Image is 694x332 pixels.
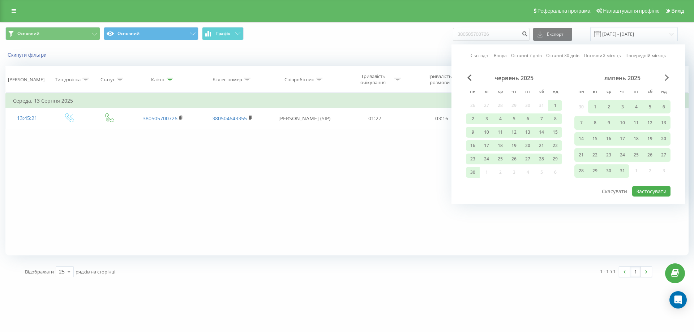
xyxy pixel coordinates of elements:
div: 27 [659,150,668,160]
abbr: неділя [658,87,669,98]
td: 03:16 [408,108,475,129]
abbr: понеділок [467,87,478,98]
div: пн 21 лип 2025 р. [574,148,588,161]
div: вт 17 черв 2025 р. [480,140,493,151]
div: 29 [551,154,560,164]
span: Основний [17,31,39,36]
div: нд 29 черв 2025 р. [548,154,562,164]
button: Експорт [533,28,572,41]
div: 31 [618,166,627,176]
div: Бізнес номер [213,77,242,83]
div: 27 [523,154,532,164]
abbr: четвер [617,87,628,98]
div: нд 27 лип 2025 р. [657,148,671,161]
div: 26 [645,150,655,160]
div: ср 4 черв 2025 р. [493,113,507,124]
div: 6 [523,114,532,124]
div: 12 [509,128,519,137]
div: пн 30 черв 2025 р. [466,167,480,178]
div: 29 [590,166,600,176]
span: Вихід [672,8,684,14]
abbr: субота [644,87,655,98]
input: Пошук за номером [453,28,530,41]
div: 25 [631,150,641,160]
a: Останні 7 днів [511,52,542,59]
div: чт 3 лип 2025 р. [616,100,629,113]
div: ср 18 черв 2025 р. [493,140,507,151]
a: 380504643355 [212,115,247,122]
div: 5 [645,102,655,112]
a: Поточний місяць [584,52,621,59]
div: 21 [577,150,586,160]
div: вт 10 черв 2025 р. [480,127,493,138]
a: Вчора [494,52,507,59]
a: 1 [630,267,641,277]
button: Скинути фільтри [5,52,50,58]
div: 3 [482,114,491,124]
div: липень 2025 [574,74,671,82]
div: 18 [496,141,505,150]
div: 2 [604,102,613,112]
a: 380505700726 [143,115,177,122]
div: 30 [604,166,613,176]
div: 11 [631,118,641,128]
div: 20 [659,134,668,143]
span: Next Month [665,74,669,81]
div: сб 28 черв 2025 р. [535,154,548,164]
div: 9 [468,128,477,137]
div: 22 [590,150,600,160]
div: 17 [618,134,627,143]
div: 13:45:21 [13,111,41,125]
div: ср 23 лип 2025 р. [602,148,616,161]
a: Попередній місяць [625,52,666,59]
div: 26 [509,154,519,164]
div: 4 [496,114,505,124]
div: вт 8 лип 2025 р. [588,116,602,129]
div: 1 - 1 з 1 [600,268,616,275]
div: 24 [482,154,491,164]
div: нд 13 лип 2025 р. [657,116,671,129]
td: Середа, 13 Серпня 2025 [6,94,689,108]
span: Налаштування профілю [603,8,659,14]
span: рядків на сторінці [76,268,115,275]
div: 12 [645,118,655,128]
div: 10 [618,118,627,128]
div: пт 18 лип 2025 р. [629,132,643,146]
div: 28 [537,154,546,164]
div: нд 6 лип 2025 р. [657,100,671,113]
div: 13 [523,128,532,137]
div: 25 [59,268,65,275]
div: вт 29 лип 2025 р. [588,164,602,178]
div: сб 26 лип 2025 р. [643,148,657,161]
abbr: вівторок [481,87,492,98]
div: вт 24 черв 2025 р. [480,154,493,164]
div: чт 19 черв 2025 р. [507,140,521,151]
div: пт 4 лип 2025 р. [629,100,643,113]
button: Основний [104,27,198,40]
div: 15 [590,134,600,143]
div: 5 [509,114,519,124]
div: 16 [604,134,613,143]
div: ср 11 черв 2025 р. [493,127,507,138]
div: вт 1 лип 2025 р. [588,100,602,113]
div: чт 17 лип 2025 р. [616,132,629,146]
div: 6 [659,102,668,112]
div: ср 16 лип 2025 р. [602,132,616,146]
div: чт 5 черв 2025 р. [507,113,521,124]
td: [PERSON_NAME] (SIP) [267,108,342,129]
span: Previous Month [467,74,472,81]
span: Відображати [25,268,54,275]
div: ср 2 лип 2025 р. [602,100,616,113]
div: 1 [590,102,600,112]
div: 3 [618,102,627,112]
div: сб 5 лип 2025 р. [643,100,657,113]
abbr: понеділок [576,87,587,98]
div: 25 [496,154,505,164]
div: нд 15 черв 2025 р. [548,127,562,138]
div: Тривалість розмови [420,73,459,86]
div: пт 13 черв 2025 р. [521,127,535,138]
div: ср 30 лип 2025 р. [602,164,616,178]
button: Застосувати [632,186,671,197]
div: пт 11 лип 2025 р. [629,116,643,129]
div: вт 3 черв 2025 р. [480,113,493,124]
